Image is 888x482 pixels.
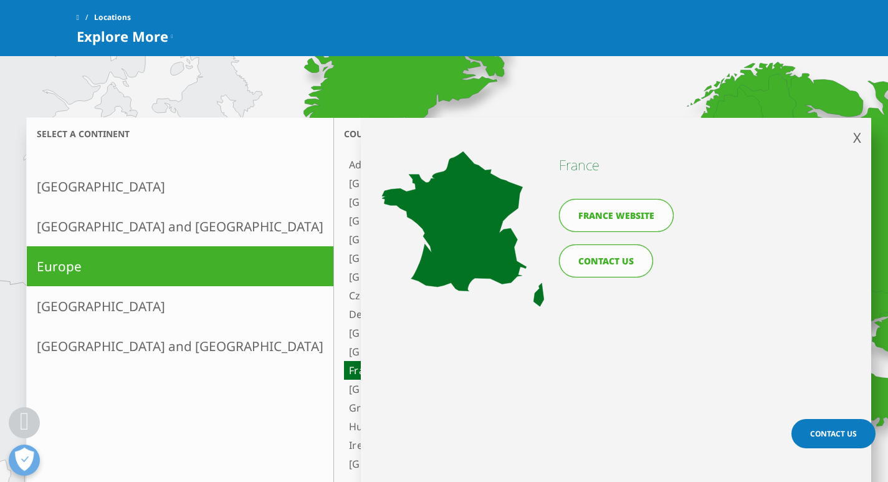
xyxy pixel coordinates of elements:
[810,428,857,439] span: Contact Us
[559,155,680,174] h4: France
[344,380,599,398] a: [GEOGRAPHIC_DATA]
[27,326,333,366] a: [GEOGRAPHIC_DATA] and [GEOGRAPHIC_DATA]
[559,199,674,232] a: France website
[344,286,599,305] a: Czech Republic
[27,206,333,246] a: [GEOGRAPHIC_DATA] and [GEOGRAPHIC_DATA]
[344,398,599,417] a: Greece
[344,193,599,211] a: [GEOGRAPHIC_DATA]
[27,128,333,140] h3: Select a continent
[27,286,333,326] a: [GEOGRAPHIC_DATA]
[791,419,876,448] a: Contact Us
[9,445,40,476] button: Open Preferences
[344,305,599,324] a: Denmark
[27,166,333,206] a: [GEOGRAPHIC_DATA]
[344,361,599,380] a: France
[559,244,653,277] a: CONTACT US
[344,230,599,249] a: [GEOGRAPHIC_DATA]
[27,246,333,286] a: Europe
[344,174,599,193] a: [GEOGRAPHIC_DATA]
[853,128,861,147] span: X
[344,436,599,455] a: Ireland
[344,342,599,361] a: [GEOGRAPHIC_DATA]
[344,455,599,473] a: [GEOGRAPHIC_DATA]
[344,155,599,174] a: Adriatic
[344,268,599,286] a: [GEOGRAPHIC_DATA]
[344,417,599,436] a: Hungary
[344,211,599,230] a: [GEOGRAPHIC_DATA]
[94,6,131,29] span: Locations
[344,249,599,268] a: [GEOGRAPHIC_DATA]
[334,118,640,150] h3: Country
[77,29,168,44] span: Explore More
[344,324,599,342] a: [GEOGRAPHIC_DATA]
